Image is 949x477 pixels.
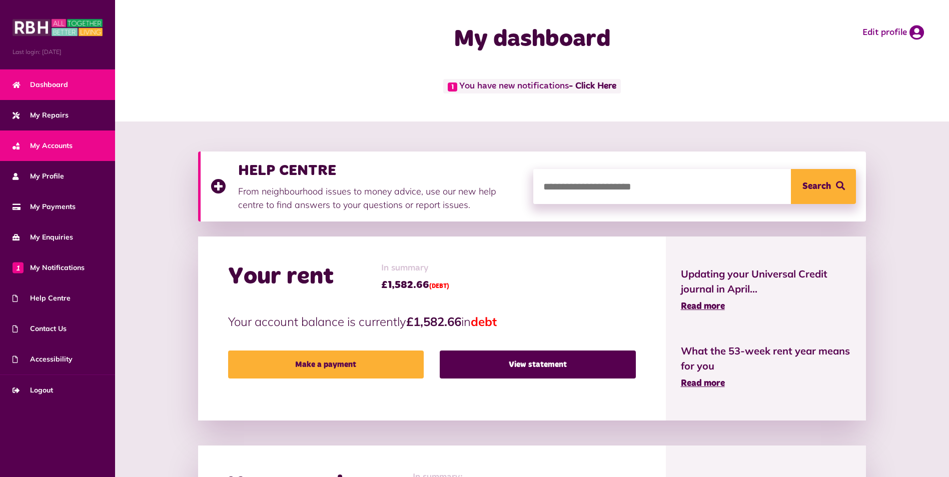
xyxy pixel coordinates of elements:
a: - Click Here [569,82,616,91]
span: Contact Us [13,323,67,334]
h3: HELP CENTRE [238,161,523,179]
img: MyRBH [13,17,103,37]
span: My Accounts [13,140,73,151]
span: My Profile [13,171,64,181]
span: Dashboard [13,79,68,90]
strong: £1,582.66 [406,314,461,329]
span: Search [802,169,831,204]
span: debt [471,314,497,329]
span: In summary [381,261,449,275]
span: You have new notifications [443,79,621,93]
span: 1 [448,82,457,91]
span: My Repairs [13,110,69,120]
span: Read more [681,302,725,311]
span: (DEBT) [429,283,449,289]
p: From neighbourhood issues to money advice, use our new help centre to find answers to your questi... [238,184,523,211]
a: Updating your Universal Credit journal in April... Read more [681,266,851,313]
a: Make a payment [228,350,424,378]
span: Logout [13,385,53,395]
a: View statement [440,350,635,378]
a: What the 53-week rent year means for you Read more [681,343,851,390]
span: What the 53-week rent year means for you [681,343,851,373]
span: My Payments [13,201,76,212]
span: Help Centre [13,293,71,303]
span: Updating your Universal Credit journal in April... [681,266,851,296]
span: Last login: [DATE] [13,47,103,56]
span: £1,582.66 [381,277,449,292]
span: My Notifications [13,262,85,273]
span: My Enquiries [13,232,73,242]
span: Read more [681,379,725,388]
span: Accessibility [13,354,73,364]
a: Edit profile [862,25,924,40]
h2: Your rent [228,262,334,291]
span: 1 [13,262,24,273]
p: Your account balance is currently in [228,312,636,330]
h1: My dashboard [334,25,731,54]
button: Search [791,169,856,204]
